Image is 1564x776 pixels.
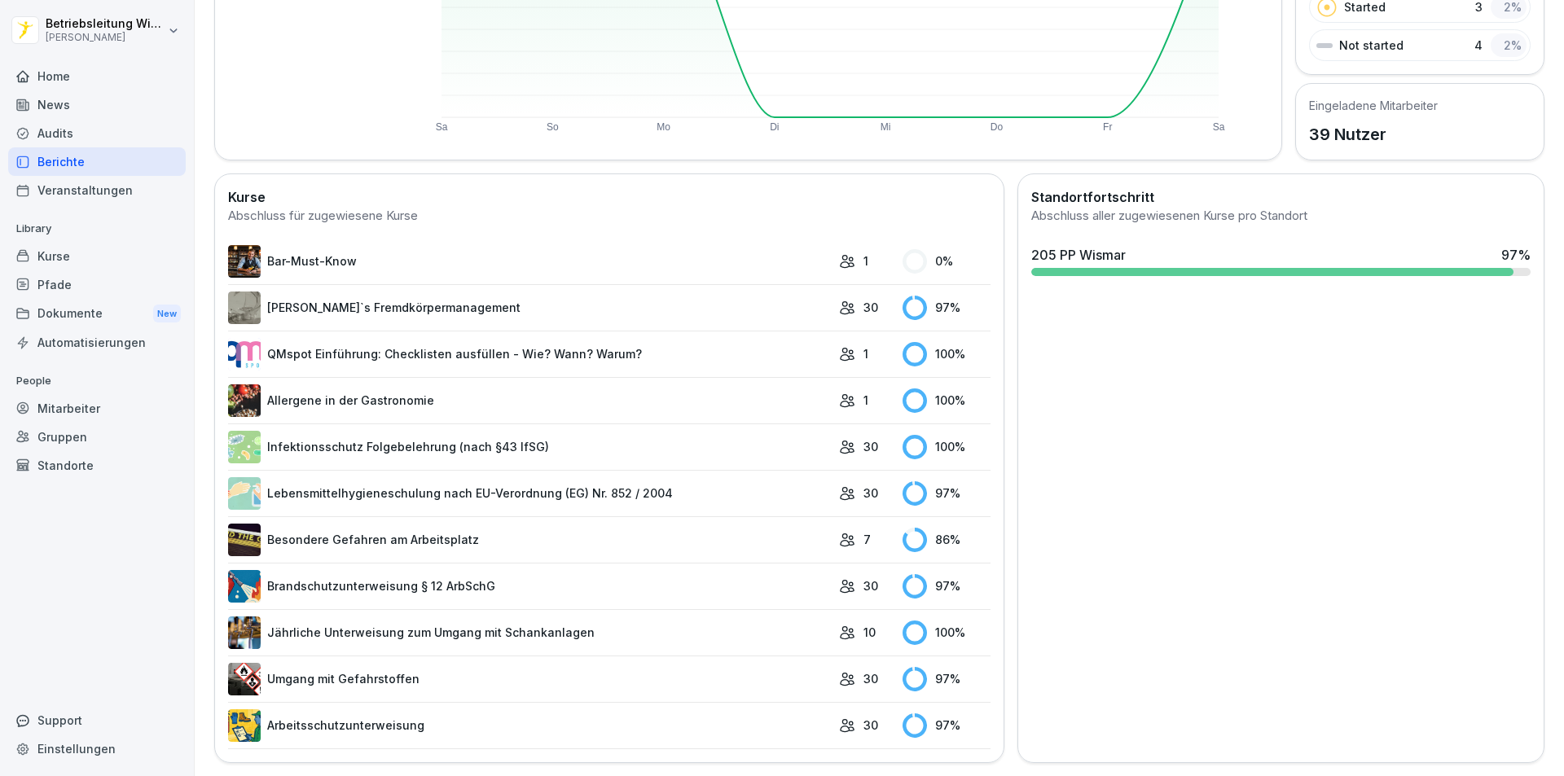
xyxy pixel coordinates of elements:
[1103,121,1112,133] text: Fr
[903,388,991,413] div: 100 %
[153,305,181,323] div: New
[903,528,991,552] div: 86 %
[863,624,876,641] p: 10
[8,328,186,357] a: Automatisierungen
[863,577,878,594] p: 30
[8,147,186,176] a: Berichte
[991,121,1004,133] text: Do
[228,338,261,370] img: rsy9vu330m0sw5op77geq2rv.png
[903,620,991,645] div: 100 %
[228,524,831,556] a: Besondere Gefahren am Arbeitsplatz
[8,176,186,204] a: Veranstaltungen
[903,435,991,459] div: 100 %
[881,121,891,133] text: Mi
[8,270,186,299] a: Pfade
[863,484,878,502] p: 30
[863,717,878,734] p: 30
[228,709,831,742] a: Arbeitsschutzunterweisung
[8,394,186,423] a: Mitarbeiter
[228,663,261,695] img: ro33qf0i8ndaw7nkfv0stvse.png
[1031,187,1531,207] h2: Standortfortschritt
[228,616,261,649] img: etou62n52bjq4b8bjpe35whp.png
[228,663,831,695] a: Umgang mit Gefahrstoffen
[903,296,991,320] div: 97 %
[770,121,779,133] text: Di
[1031,207,1531,226] div: Abschluss aller zugewiesenen Kurse pro Standort
[903,342,991,366] div: 100 %
[863,392,868,409] p: 1
[8,299,186,329] a: DokumenteNew
[903,713,991,738] div: 97 %
[228,431,831,463] a: Infektionsschutz Folgebelehrung (nach §43 IfSG)
[46,17,165,31] p: Betriebsleitung Wismar
[1025,239,1537,283] a: 205 PP Wismar97%
[903,667,991,691] div: 97 %
[863,299,878,316] p: 30
[228,292,261,324] img: ltafy9a5l7o16y10mkzj65ij.png
[863,345,868,362] p: 1
[228,709,261,742] img: bgsrfyvhdm6180ponve2jajk.png
[1309,122,1438,147] p: 39 Nutzer
[228,292,831,324] a: [PERSON_NAME]`s Fremdkörpermanagement
[1339,37,1404,54] p: Not started
[1031,245,1126,265] div: 205 PP Wismar
[228,207,991,226] div: Abschluss für zugewiesene Kurse
[8,62,186,90] a: Home
[863,670,878,687] p: 30
[863,252,868,270] p: 1
[228,616,831,649] a: Jährliche Unterweisung zum Umgang mit Schankanlagen
[228,187,991,207] h2: Kurse
[8,90,186,119] a: News
[228,570,831,603] a: Brandschutzunterweisung § 12 ArbSchG
[903,249,991,274] div: 0 %
[8,216,186,242] p: Library
[8,734,186,763] a: Einstellungen
[657,121,670,133] text: Mo
[228,431,261,463] img: tgff07aey9ahi6f4hltuk21p.png
[46,32,165,43] p: [PERSON_NAME]
[228,245,831,278] a: Bar-Must-Know
[228,384,831,417] a: Allergene in der Gastronomie
[8,706,186,734] div: Support
[228,338,831,370] a: QMspot Einführung: Checklisten ausfüllen - Wie? Wann? Warum?
[1491,33,1527,57] div: 2 %
[228,570,261,603] img: b0iy7e1gfawqjs4nezxuanzk.png
[228,477,831,510] a: Lebensmittelhygieneschulung nach EU-Verordnung (EG) Nr. 852 / 2004
[228,245,261,278] img: avw4yih0pjczq94wjribdn74.png
[863,531,871,548] p: 7
[8,242,186,270] a: Kurse
[547,121,559,133] text: So
[1501,245,1531,265] div: 97 %
[903,481,991,506] div: 97 %
[228,477,261,510] img: gxsnf7ygjsfsmxd96jxi4ufn.png
[228,524,261,556] img: zq4t51x0wy87l3xh8s87q7rq.png
[1474,37,1483,54] p: 4
[8,423,186,451] a: Gruppen
[228,384,261,417] img: gsgognukgwbtoe3cnlsjjbmw.png
[1213,121,1225,133] text: Sa
[8,368,186,394] p: People
[436,121,448,133] text: Sa
[8,451,186,480] a: Standorte
[903,574,991,598] div: 97 %
[8,119,186,147] a: Audits
[8,299,186,329] div: Dokumente
[863,438,878,455] p: 30
[1309,97,1438,114] h5: Eingeladene Mitarbeiter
